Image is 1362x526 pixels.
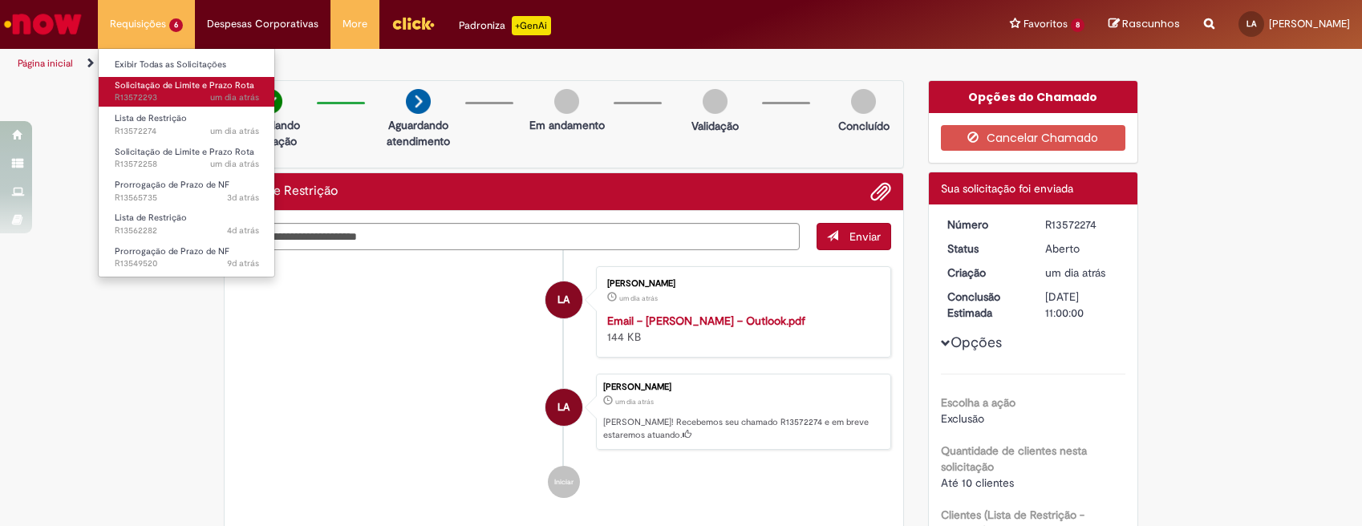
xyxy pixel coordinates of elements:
[512,16,551,35] p: +GenAi
[115,225,259,237] span: R13562282
[207,16,318,32] span: Despesas Corporativas
[237,250,891,515] ul: Histórico de tíquete
[1109,17,1180,32] a: Rascunhos
[343,16,367,32] span: More
[227,257,259,269] time: 19/09/2025 09:34:54
[1246,18,1256,29] span: LA
[115,112,187,124] span: Lista de Restrição
[935,265,1034,281] dt: Criação
[545,389,582,426] div: Levy Barbosa Araujo
[115,212,187,224] span: Lista de Restrição
[529,117,605,133] p: Em andamento
[935,216,1034,233] dt: Número
[210,125,259,137] span: um dia atrás
[603,416,882,441] p: [PERSON_NAME]! Recebemos seu chamado R13572274 e em breve estaremos atuando.
[115,245,229,257] span: Prorrogação de Prazo de NF
[237,374,891,451] li: Levy Barbosa Araujo
[227,225,259,237] time: 24/09/2025 10:54:18
[941,443,1087,474] b: Quantidade de clientes nesta solicitação
[227,192,259,204] time: 25/09/2025 10:25:48
[941,125,1126,151] button: Cancelar Chamado
[210,91,259,103] span: um dia atrás
[607,313,874,345] div: 144 KB
[554,89,579,114] img: img-circle-grey.png
[941,395,1015,410] b: Escolha a ação
[849,229,881,244] span: Enviar
[557,281,570,319] span: LA
[1071,18,1084,32] span: 8
[935,289,1034,321] dt: Conclusão Estimada
[1045,241,1120,257] div: Aberto
[99,56,275,74] a: Exibir Todas as Solicitações
[603,382,882,392] div: [PERSON_NAME]
[941,411,984,426] span: Exclusão
[1045,265,1105,280] span: um dia atrás
[115,179,229,191] span: Prorrogação de Prazo de NF
[1045,265,1120,281] div: 26/09/2025 18:59:12
[99,77,275,107] a: Aberto R13572293 : Solicitação de Limite e Prazo Rota
[99,176,275,206] a: Aberto R13565735 : Prorrogação de Prazo de NF
[870,181,891,202] button: Adicionar anexos
[99,243,275,273] a: Aberto R13549520 : Prorrogação de Prazo de NF
[115,79,254,91] span: Solicitação de Limite e Prazo Rota
[115,91,259,104] span: R13572293
[1122,16,1180,31] span: Rascunhos
[210,91,259,103] time: 26/09/2025 19:21:37
[227,192,259,204] span: 3d atrás
[838,118,890,134] p: Concluído
[935,241,1034,257] dt: Status
[115,125,259,138] span: R13572274
[1045,265,1105,280] time: 26/09/2025 18:59:12
[1045,216,1120,233] div: R13572274
[929,81,1138,113] div: Opções do Chamado
[227,257,259,269] span: 9d atrás
[851,89,876,114] img: img-circle-grey.png
[619,293,658,303] span: um dia atrás
[227,225,259,237] span: 4d atrás
[545,281,582,318] div: Levy Barbosa Araujo
[1024,16,1068,32] span: Favoritos
[379,117,457,149] p: Aguardando atendimento
[703,89,728,114] img: img-circle-grey.png
[115,192,259,204] span: R13565735
[459,16,551,35] div: Padroniza
[110,16,166,32] span: Requisições
[691,118,739,134] p: Validação
[115,257,259,270] span: R13549520
[115,158,259,171] span: R13572258
[99,144,275,173] a: Aberto R13572258 : Solicitação de Limite e Prazo Rota
[99,110,275,140] a: Aberto R13572274 : Lista de Restrição
[98,48,275,277] ul: Requisições
[406,89,431,114] img: arrow-next.png
[941,181,1073,196] span: Sua solicitação foi enviada
[99,209,275,239] a: Aberto R13562282 : Lista de Restrição
[615,397,654,407] span: um dia atrás
[115,146,254,158] span: Solicitação de Limite e Prazo Rota
[18,57,73,70] a: Página inicial
[2,8,84,40] img: ServiceNow
[237,223,800,250] textarea: Digite sua mensagem aqui...
[619,293,658,303] time: 26/09/2025 18:57:56
[169,18,183,32] span: 6
[1045,289,1120,321] div: [DATE] 11:00:00
[817,223,891,250] button: Enviar
[615,397,654,407] time: 26/09/2025 18:59:12
[210,158,259,170] span: um dia atrás
[391,11,435,35] img: click_logo_yellow_360x200.png
[557,388,570,427] span: LA
[12,49,896,79] ul: Trilhas de página
[210,158,259,170] time: 26/09/2025 18:50:37
[941,475,1014,490] span: Até 10 clientes
[607,279,874,289] div: [PERSON_NAME]
[1269,17,1350,30] span: [PERSON_NAME]
[237,184,338,199] h2: Lista de Restrição Histórico de tíquete
[607,314,805,328] a: Email – [PERSON_NAME] – Outlook.pdf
